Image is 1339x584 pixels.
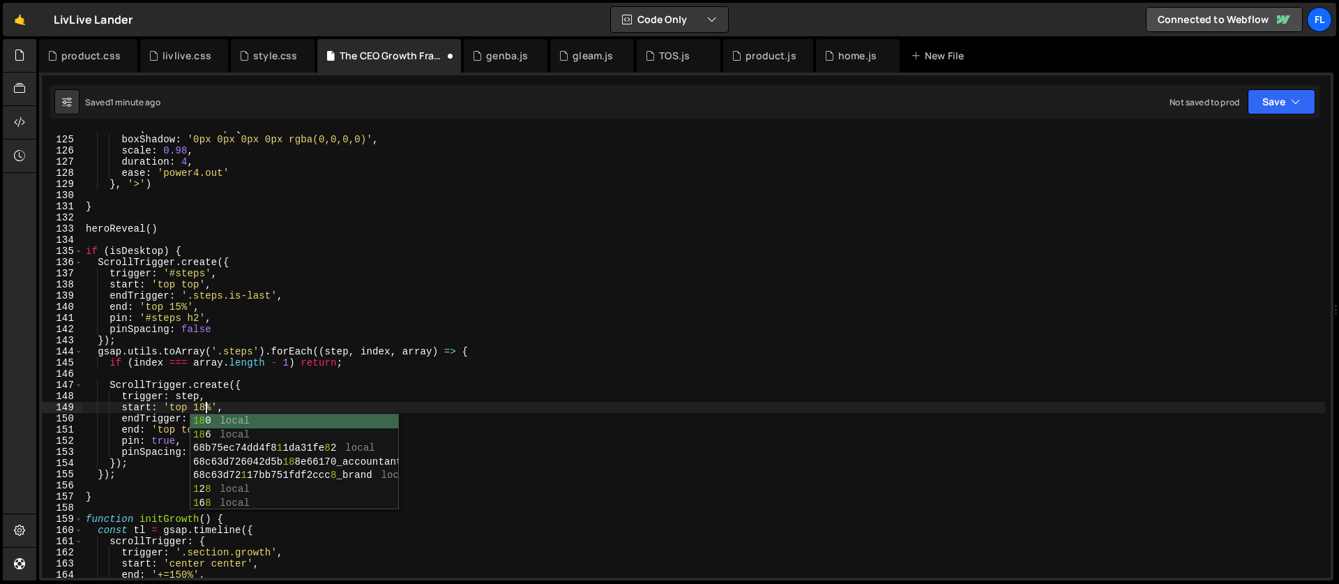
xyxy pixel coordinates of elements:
[911,49,969,63] div: New File
[1170,96,1239,108] div: Not saved to prod
[42,190,83,201] div: 130
[611,7,728,32] button: Code Only
[42,413,83,424] div: 150
[42,279,83,290] div: 138
[42,234,83,246] div: 134
[1307,7,1332,32] a: Fl
[1248,89,1315,114] button: Save
[573,49,613,63] div: gleam.js
[42,134,83,145] div: 125
[85,96,160,108] div: Saved
[42,223,83,234] div: 133
[486,49,528,63] div: genba.js
[253,49,297,63] div: style.css
[42,246,83,257] div: 135
[42,346,83,357] div: 144
[42,167,83,179] div: 128
[42,469,83,480] div: 155
[42,491,83,502] div: 157
[42,268,83,279] div: 137
[42,324,83,335] div: 142
[42,257,83,268] div: 136
[659,49,690,63] div: TOS.js
[42,380,83,391] div: 147
[42,335,83,346] div: 143
[42,536,83,547] div: 161
[42,156,83,167] div: 127
[42,458,83,469] div: 154
[42,290,83,301] div: 139
[42,313,83,324] div: 141
[42,357,83,368] div: 145
[42,547,83,558] div: 162
[838,49,877,63] div: home.js
[1146,7,1303,32] a: Connected to Webflow
[42,558,83,569] div: 163
[42,301,83,313] div: 140
[162,49,211,63] div: livlive.css
[61,49,121,63] div: product.css
[42,435,83,447] div: 152
[42,201,83,212] div: 131
[42,391,83,402] div: 148
[42,525,83,536] div: 160
[54,11,133,28] div: LivLive Lander
[42,514,83,525] div: 159
[340,49,444,63] div: The CEO Growth Framework.js
[42,569,83,581] div: 164
[42,424,83,435] div: 151
[42,447,83,458] div: 153
[746,49,796,63] div: product.js
[42,480,83,491] div: 156
[42,502,83,514] div: 158
[3,3,37,36] a: 🤙
[42,368,83,380] div: 146
[110,96,160,108] div: 1 minute ago
[42,212,83,223] div: 132
[42,179,83,190] div: 129
[42,145,83,156] div: 126
[42,402,83,413] div: 149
